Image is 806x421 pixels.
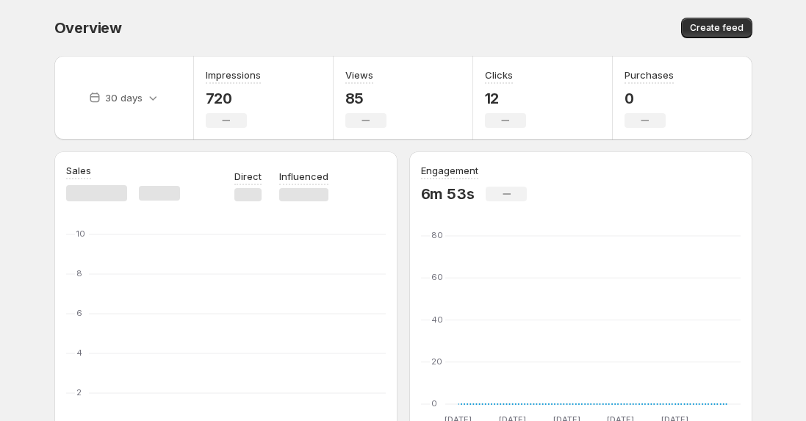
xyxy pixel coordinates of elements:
p: 12 [485,90,526,107]
text: 6 [76,308,82,318]
text: 4 [76,348,82,358]
h3: Engagement [421,163,478,178]
span: Create feed [690,22,744,34]
h3: Views [345,68,373,82]
p: Direct [234,169,262,184]
p: 6m 53s [421,185,475,203]
button: Create feed [681,18,752,38]
text: 0 [431,398,437,409]
h3: Purchases [625,68,674,82]
p: 0 [625,90,674,107]
p: 30 days [105,90,143,105]
p: Influenced [279,169,328,184]
p: 85 [345,90,386,107]
text: 80 [431,230,443,240]
text: 2 [76,387,82,397]
h3: Clicks [485,68,513,82]
p: 720 [206,90,261,107]
text: 8 [76,268,82,278]
h3: Impressions [206,68,261,82]
text: 20 [431,356,442,367]
text: 10 [76,229,85,239]
text: 60 [431,272,443,282]
text: 40 [431,314,443,325]
span: Overview [54,19,122,37]
h3: Sales [66,163,91,178]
